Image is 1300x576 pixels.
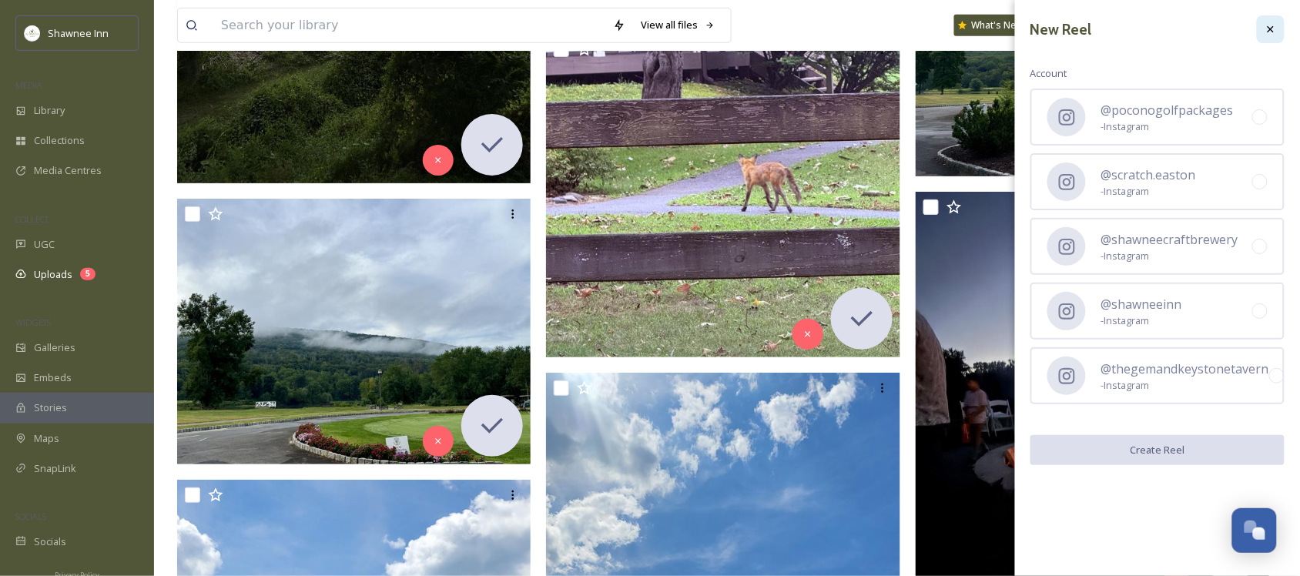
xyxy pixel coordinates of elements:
[633,10,723,40] a: View all files
[34,431,59,446] span: Maps
[954,15,1031,36] a: What's New
[25,25,40,41] img: shawnee-300x300.jpg
[1030,435,1285,465] button: Create Reel
[1101,119,1234,134] span: - Instagram
[34,133,85,148] span: Collections
[1101,184,1196,199] span: - Instagram
[1030,66,1067,81] span: Account
[1101,249,1238,263] span: - Instagram
[1101,166,1196,184] span: @scratch.easton
[1101,295,1182,313] span: @shawneeinn
[15,316,51,328] span: WIDGETS
[1101,360,1269,378] span: @thegemandkeystonetavern
[1101,230,1238,249] span: @shawneecraftbrewery
[34,237,55,252] span: UGC
[1101,101,1234,119] span: @poconogolfpackages
[1101,378,1269,393] span: - Instagram
[546,34,900,357] img: ext_1756996790.470791_paris63ny@icloud.com-IMG_0828.jpeg
[34,340,75,355] span: Galleries
[1101,313,1182,328] span: - Instagram
[1030,18,1092,41] h3: New Reel
[34,534,66,549] span: Socials
[80,268,95,280] div: 5
[34,163,102,178] span: Media Centres
[34,103,65,118] span: Library
[48,26,109,40] span: Shawnee Inn
[15,511,46,522] span: SOCIALS
[213,8,605,42] input: Search your library
[15,79,42,91] span: MEDIA
[15,213,49,225] span: COLLECT
[34,267,72,282] span: Uploads
[34,370,72,385] span: Embeds
[34,461,76,476] span: SnapLink
[34,400,67,415] span: Stories
[177,199,531,464] img: ext_1756996792.390631_paris63ny@icloud.com-IMG_0850.jpeg
[1232,508,1277,553] button: Open Chat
